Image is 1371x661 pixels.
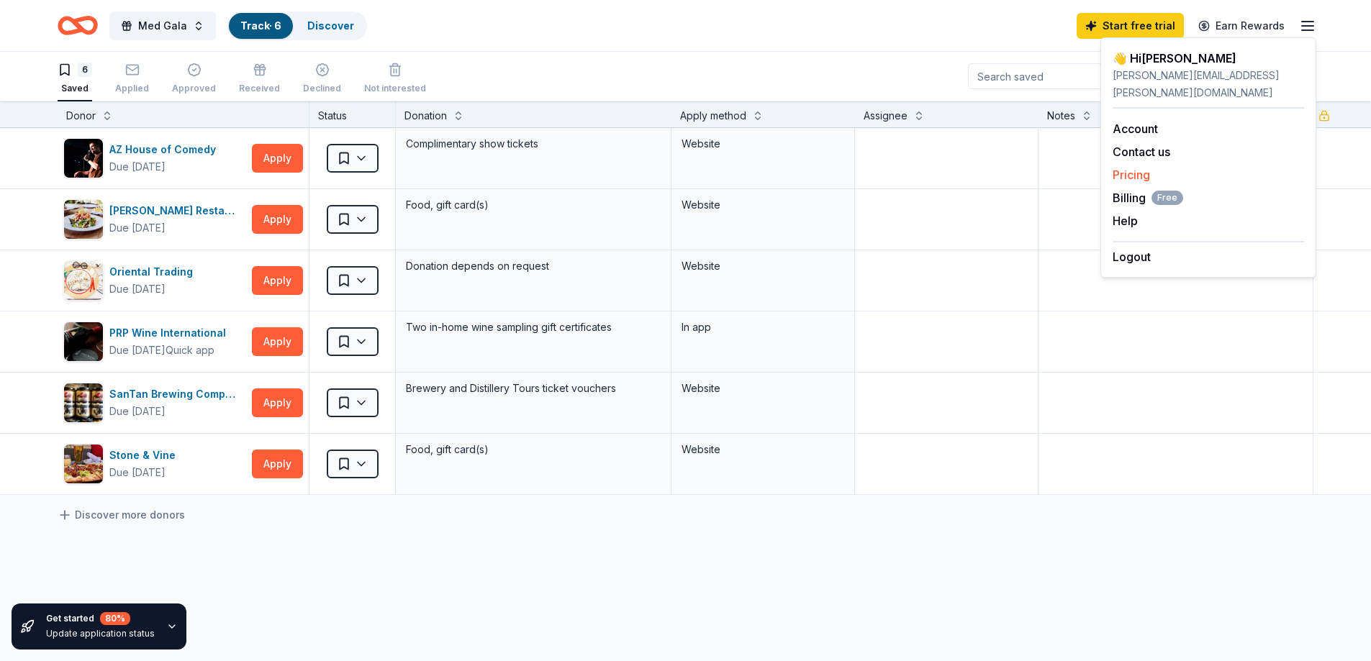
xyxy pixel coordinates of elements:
[1113,143,1170,160] button: Contact us
[252,327,303,356] button: Apply
[252,205,303,234] button: Apply
[252,144,303,173] button: Apply
[404,378,662,398] div: Brewery and Distillery Tours ticket vouchers
[307,19,354,32] a: Discover
[1047,107,1075,124] div: Notes
[682,441,844,458] div: Website
[138,17,187,35] span: Med Gala
[166,343,214,357] div: Quick app
[364,57,426,101] button: Not interested
[1077,13,1184,39] a: Start free trial
[109,386,246,403] div: SanTan Brewing Company
[240,19,281,32] a: Track· 6
[682,380,844,397] div: Website
[63,322,246,362] button: Image for PRP Wine InternationalPRP Wine InternationalDue [DATE]Quick app
[1113,189,1183,206] button: BillingFree
[309,101,396,127] div: Status
[303,57,341,101] button: Declined
[252,388,303,417] button: Apply
[109,447,181,464] div: Stone & Vine
[364,83,426,94] div: Not interested
[682,319,844,336] div: In app
[64,139,103,178] img: Image for AZ House of Comedy
[63,444,246,484] button: Image for Stone & VineStone & VineDue [DATE]
[66,107,96,124] div: Donor
[64,445,103,483] img: Image for Stone & Vine
[46,628,155,639] div: Update application status
[404,439,662,460] div: Food, gift card(s)
[63,138,246,178] button: Image for AZ House of ComedyAZ House of ComedyDue [DATE]
[109,158,166,175] div: Due [DATE]
[63,199,246,240] button: Image for Cameron Mitchell Restaurants[PERSON_NAME] RestaurantsDue [DATE]
[1113,212,1138,229] button: Help
[1113,50,1304,67] div: 👋 Hi [PERSON_NAME]
[968,63,1152,89] input: Search saved
[172,83,216,94] div: Approved
[252,266,303,295] button: Apply
[109,281,166,298] div: Due [DATE]
[63,260,246,301] button: Image for Oriental TradingOriental TradingDue [DATE]
[109,342,166,359] div: Due [DATE]
[1113,67,1304,101] div: [PERSON_NAME][EMAIL_ADDRESS][PERSON_NAME][DOMAIN_NAME]
[680,107,746,124] div: Apply method
[109,219,166,237] div: Due [DATE]
[1190,13,1293,39] a: Earn Rewards
[64,322,103,361] img: Image for PRP Wine International
[404,195,662,215] div: Food, gift card(s)
[682,196,844,214] div: Website
[100,612,130,625] div: 80 %
[1151,191,1183,205] span: Free
[1113,189,1183,206] span: Billing
[115,83,149,94] div: Applied
[172,57,216,101] button: Approved
[109,263,199,281] div: Oriental Trading
[64,261,103,300] img: Image for Oriental Trading
[1113,168,1150,182] a: Pricing
[109,324,232,342] div: PRP Wine International
[303,83,341,94] div: Declined
[64,383,103,422] img: Image for SanTan Brewing Company
[109,12,216,40] button: Med Gala
[46,612,155,625] div: Get started
[404,317,662,337] div: Two in-home wine sampling gift certificates
[58,9,98,42] a: Home
[864,107,908,124] div: Assignee
[239,57,280,101] button: Received
[404,107,447,124] div: Donation
[63,383,246,423] button: Image for SanTan Brewing CompanySanTan Brewing CompanyDue [DATE]
[682,135,844,152] div: Website
[239,83,280,94] div: Received
[404,256,662,276] div: Donation depends on request
[682,257,844,275] div: Website
[58,57,92,101] button: 6Saved
[64,200,103,239] img: Image for Cameron Mitchell Restaurants
[109,464,166,481] div: Due [DATE]
[252,450,303,478] button: Apply
[1113,248,1151,265] button: Logout
[404,134,662,154] div: Complimentary show tickets
[109,141,222,158] div: AZ House of Comedy
[58,506,185,524] a: Discover more donors
[1113,122,1158,136] a: Account
[227,12,367,40] button: Track· 6Discover
[58,83,92,94] div: Saved
[78,63,92,77] div: 6
[109,403,166,420] div: Due [DATE]
[109,202,246,219] div: [PERSON_NAME] Restaurants
[115,57,149,101] button: Applied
